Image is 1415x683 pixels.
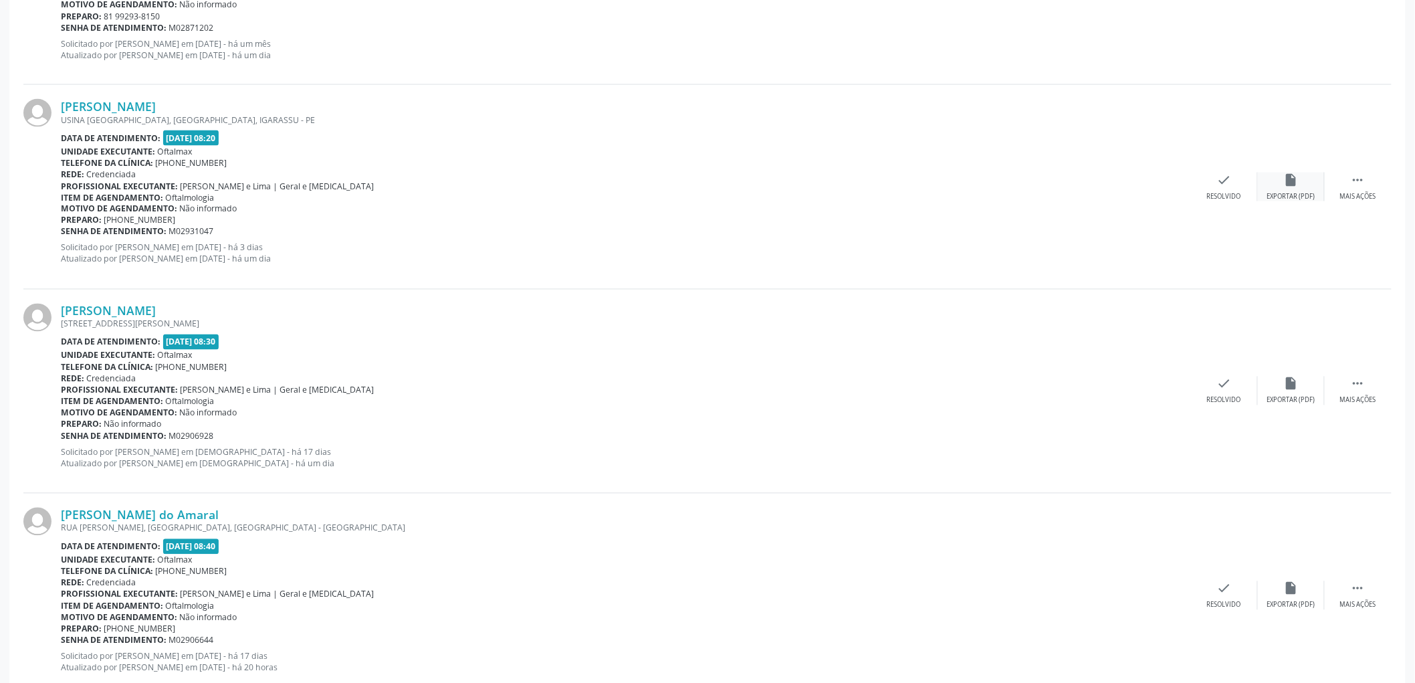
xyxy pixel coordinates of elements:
[61,396,163,407] b: Item de agendamento:
[61,577,84,589] b: Rede:
[61,146,155,157] b: Unidade executante:
[61,181,178,192] b: Profissional executante:
[87,577,136,589] span: Credenciada
[1207,192,1241,201] div: Resolvido
[87,169,136,180] span: Credenciada
[163,130,219,146] span: [DATE] 08:20
[166,192,215,203] span: Oftalmologia
[61,318,1191,330] div: [STREET_ADDRESS][PERSON_NAME]
[61,522,1191,534] div: RUA [PERSON_NAME], [GEOGRAPHIC_DATA], [GEOGRAPHIC_DATA] - [GEOGRAPHIC_DATA]
[156,362,227,373] span: [PHONE_NUMBER]
[169,226,214,237] span: M02931047
[1267,601,1315,610] div: Exportar (PDF)
[61,407,177,419] b: Motivo de agendamento:
[61,385,178,396] b: Profissional executante:
[1284,581,1299,596] i: insert_drive_file
[61,555,155,566] b: Unidade executante:
[104,215,176,226] span: [PHONE_NUMBER]
[163,539,219,555] span: [DATE] 08:40
[181,385,374,396] span: [PERSON_NAME] e Lima | Geral e [MEDICAL_DATA]
[166,396,215,407] span: Oftalmologia
[1351,377,1366,391] i: 
[61,192,163,203] b: Item de agendamento:
[61,612,177,623] b: Motivo de agendamento:
[61,350,155,361] b: Unidade executante:
[61,215,102,226] b: Preparo:
[61,114,1191,126] div: USINA [GEOGRAPHIC_DATA], [GEOGRAPHIC_DATA], IGARASSU - PE
[61,541,160,553] b: Data de atendimento:
[1351,173,1366,187] i: 
[61,226,167,237] b: Senha de atendimento:
[61,99,156,114] a: [PERSON_NAME]
[104,419,162,430] span: Não informado
[169,635,214,646] span: M02906644
[1284,377,1299,391] i: insert_drive_file
[61,336,160,348] b: Data de atendimento:
[61,431,167,442] b: Senha de atendimento:
[61,623,102,635] b: Preparo:
[61,157,153,169] b: Telefone da clínica:
[61,203,177,215] b: Motivo de agendamento:
[163,334,219,350] span: [DATE] 08:30
[61,419,102,430] b: Preparo:
[61,651,1191,674] p: Solicitado por [PERSON_NAME] em [DATE] - há 17 dias Atualizado por [PERSON_NAME] em [DATE] - há 2...
[1340,396,1376,405] div: Mais ações
[61,362,153,373] b: Telefone da clínica:
[1217,377,1232,391] i: check
[1267,396,1315,405] div: Exportar (PDF)
[1207,601,1241,610] div: Resolvido
[181,589,374,600] span: [PERSON_NAME] e Lima | Geral e [MEDICAL_DATA]
[104,623,176,635] span: [PHONE_NUMBER]
[1340,601,1376,610] div: Mais ações
[180,407,237,419] span: Não informado
[23,99,51,127] img: img
[166,601,215,612] span: Oftalmologia
[61,242,1191,265] p: Solicitado por [PERSON_NAME] em [DATE] - há 3 dias Atualizado por [PERSON_NAME] em [DATE] - há um...
[61,132,160,144] b: Data de atendimento:
[104,11,160,22] span: 81 99293-8150
[181,181,374,192] span: [PERSON_NAME] e Lima | Geral e [MEDICAL_DATA]
[61,566,153,577] b: Telefone da clínica:
[1351,581,1366,596] i: 
[61,373,84,385] b: Rede:
[61,169,84,180] b: Rede:
[158,555,193,566] span: Oftalmax
[61,447,1191,470] p: Solicitado por [PERSON_NAME] em [DEMOGRAPHIC_DATA] - há 17 dias Atualizado por [PERSON_NAME] em [...
[61,635,167,646] b: Senha de atendimento:
[61,589,178,600] b: Profissional executante:
[23,304,51,332] img: img
[158,350,193,361] span: Oftalmax
[1340,192,1376,201] div: Mais ações
[1207,396,1241,405] div: Resolvido
[61,601,163,612] b: Item de agendamento:
[23,508,51,536] img: img
[87,373,136,385] span: Credenciada
[169,22,214,33] span: M02871202
[1217,581,1232,596] i: check
[180,203,237,215] span: Não informado
[61,22,167,33] b: Senha de atendimento:
[169,431,214,442] span: M02906928
[158,146,193,157] span: Oftalmax
[1217,173,1232,187] i: check
[61,304,156,318] a: [PERSON_NAME]
[180,612,237,623] span: Não informado
[1267,192,1315,201] div: Exportar (PDF)
[1284,173,1299,187] i: insert_drive_file
[61,11,102,22] b: Preparo:
[61,508,219,522] a: [PERSON_NAME] do Amaral
[156,566,227,577] span: [PHONE_NUMBER]
[156,157,227,169] span: [PHONE_NUMBER]
[61,38,1191,61] p: Solicitado por [PERSON_NAME] em [DATE] - há um mês Atualizado por [PERSON_NAME] em [DATE] - há um...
